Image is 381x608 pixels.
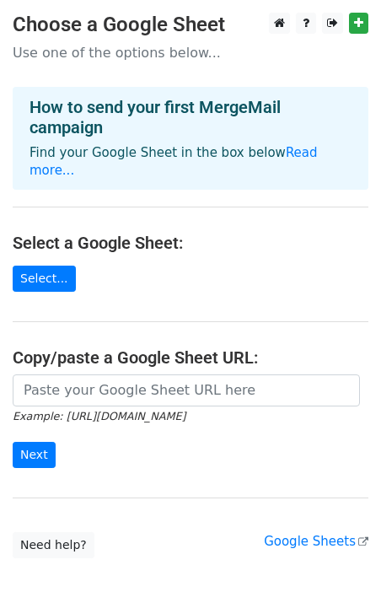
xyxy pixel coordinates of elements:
[13,266,76,292] a: Select...
[13,442,56,468] input: Next
[30,97,351,137] h4: How to send your first MergeMail campaign
[13,410,185,422] small: Example: [URL][DOMAIN_NAME]
[13,347,368,368] h4: Copy/paste a Google Sheet URL:
[13,233,368,253] h4: Select a Google Sheet:
[13,13,368,37] h3: Choose a Google Sheet
[264,534,368,549] a: Google Sheets
[13,532,94,558] a: Need help?
[30,144,351,180] p: Find your Google Sheet in the box below
[13,44,368,62] p: Use one of the options below...
[13,374,360,406] input: Paste your Google Sheet URL here
[30,145,318,178] a: Read more...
